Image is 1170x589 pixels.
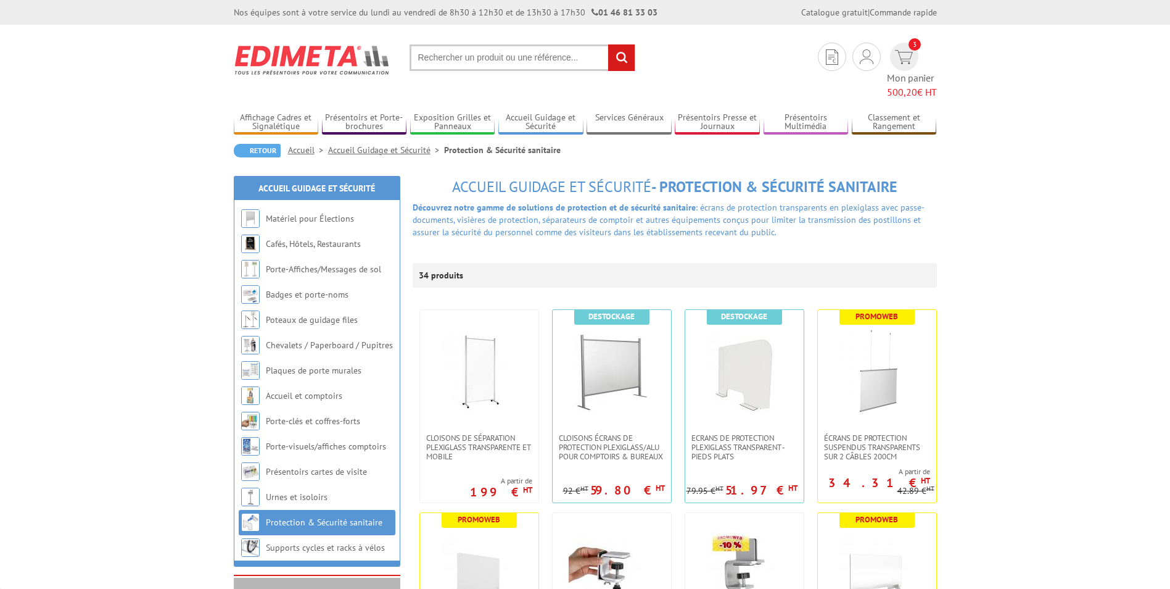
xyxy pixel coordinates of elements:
a: Présentoirs Presse et Journaux [675,112,760,133]
img: Supports cycles et racks à vélos [241,538,260,557]
h1: - Protection & Sécurité sanitaire [413,179,937,195]
a: Porte-visuels/affiches comptoirs [266,441,386,452]
img: Plaques de porte murales [241,361,260,380]
span: Écrans de Protection Suspendus Transparents sur 2 câbles 200cm [824,433,930,461]
img: Accueil et comptoirs [241,386,260,405]
a: Plaques de porte murales [266,365,361,376]
p: 79.95 € [686,487,723,496]
span: Cloisons Écrans de protection Plexiglass/Alu pour comptoirs & Bureaux [559,433,665,461]
img: devis rapide [895,50,913,64]
b: Promoweb [855,514,898,525]
sup: HT [921,475,930,486]
p: 59.80 € [590,487,665,494]
b: Destockage [588,311,635,322]
p: 199 € [470,488,532,496]
img: devis rapide [860,49,873,64]
li: Protection & Sécurité sanitaire [444,144,561,156]
a: Accueil et comptoirs [266,390,342,401]
img: Protection & Sécurité sanitaire [241,513,260,532]
a: Cafés, Hôtels, Restaurants [266,238,361,249]
img: Matériel pour Élections [241,209,260,228]
a: Écrans de Protection Suspendus Transparents sur 2 câbles 200cm [818,433,936,461]
span: ECRANS DE PROTECTION PLEXIGLASS TRANSPARENT - Pieds plats [691,433,797,461]
a: Accueil [288,144,328,156]
sup: HT [926,484,934,493]
a: Badges et porte-noms [266,289,348,300]
sup: HT [523,485,532,495]
a: Accueil Guidage et Sécurité [498,112,583,133]
p: 34.31 € [828,479,930,487]
a: Urnes et isoloirs [266,491,328,503]
a: Cloisons Écrans de protection Plexiglass/Alu pour comptoirs & Bureaux [553,433,671,461]
span: A partir de [470,476,532,486]
a: Poteaux de guidage files [266,314,358,325]
img: Cloisons de séparation Plexiglass transparente et mobile [436,328,522,415]
p: 34 produits [419,263,465,288]
img: Edimeta [234,37,391,83]
input: Rechercher un produit ou une référence... [410,44,635,71]
a: Classement et Rangement [852,112,937,133]
div: | [801,6,937,19]
img: Badges et porte-noms [241,285,260,304]
a: Présentoirs Multimédia [764,112,849,133]
span: Accueil Guidage et Sécurité [452,177,651,196]
a: Protection & Sécurité sanitaire [266,517,382,528]
a: Porte-Affiches/Messages de sol [266,264,381,275]
img: Cafés, Hôtels, Restaurants [241,235,260,253]
a: Chevalets / Paperboard / Pupitres [266,340,393,351]
span: 3 [908,38,921,51]
a: Affichage Cadres et Signalétique [234,112,319,133]
a: Catalogue gratuit [801,7,868,18]
sup: HT [788,483,797,493]
a: Supports cycles et racks à vélos [266,542,385,553]
span: Mon panier [887,71,937,99]
img: ECRANS DE PROTECTION PLEXIGLASS TRANSPARENT - Pieds plats [701,328,788,415]
div: Nos équipes sont à votre service du lundi au vendredi de 8h30 à 12h30 et de 13h30 à 17h30 [234,6,657,19]
img: Urnes et isoloirs [241,488,260,506]
p: : écrans de protection transparents en plexiglass avec passe-documents, visières de protection, s... [413,201,937,238]
span: A partir de [818,467,930,477]
span: Cloisons de séparation Plexiglass transparente et mobile [426,433,532,461]
a: Accueil Guidage et Sécurité [328,144,444,156]
sup: HT [715,484,723,493]
img: Porte-clés et coffres-forts [241,412,260,430]
span: 500,20 [887,86,917,98]
p: 42.89 € [897,487,934,496]
img: Écrans de Protection Suspendus Transparents sur 2 câbles 200cm [834,328,920,415]
b: Promoweb [855,311,898,322]
a: Retour [234,144,281,157]
a: Services Généraux [587,112,672,133]
img: Porte-Affiches/Messages de sol [241,260,260,278]
a: Présentoirs et Porte-brochures [322,112,407,133]
strong: Découvrez notre gamme de solutions de protection et de sécurité sanitaire [413,202,696,213]
img: Porte-visuels/affiches comptoirs [241,437,260,456]
img: Cloisons Écrans de protection Plexiglass/Alu pour comptoirs & Bureaux [569,328,655,415]
a: Porte-clés et coffres-forts [266,416,360,427]
b: Promoweb [458,514,500,525]
a: Accueil Guidage et Sécurité [258,183,375,194]
img: Présentoirs cartes de visite [241,462,260,481]
a: Exposition Grilles et Panneaux [410,112,495,133]
a: Présentoirs cartes de visite [266,466,367,477]
a: Cloisons de séparation Plexiglass transparente et mobile [420,433,538,461]
b: Destockage [721,311,767,322]
p: 51.97 € [725,487,797,494]
a: devis rapide 3 Mon panier 500,20€ HT [887,43,937,99]
sup: HT [580,484,588,493]
strong: 01 46 81 33 03 [591,7,657,18]
a: Matériel pour Élections [266,213,354,224]
span: € HT [887,85,937,99]
img: Poteaux de guidage files [241,311,260,329]
input: rechercher [608,44,635,71]
sup: HT [656,483,665,493]
a: Commande rapide [870,7,937,18]
p: 92 € [563,487,588,496]
a: ECRANS DE PROTECTION PLEXIGLASS TRANSPARENT - Pieds plats [685,433,804,461]
img: Chevalets / Paperboard / Pupitres [241,336,260,354]
img: devis rapide [826,49,838,65]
